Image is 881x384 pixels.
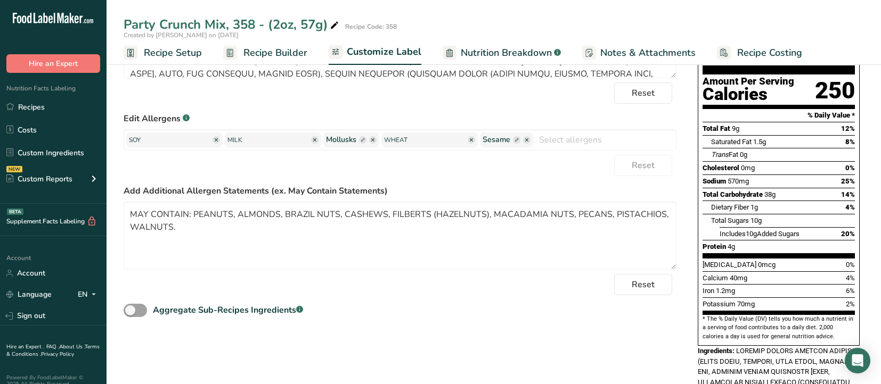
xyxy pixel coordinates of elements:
[746,230,757,238] span: 10g
[716,287,735,295] span: 1.2mg
[144,46,202,60] span: Recipe Setup
[461,46,552,60] span: Nutrition Breakdown
[124,41,202,65] a: Recipe Setup
[703,315,855,341] section: * The % Daily Value (DV) tells you how much a nutrient in a serving of food contributes to a dail...
[737,46,802,60] span: Recipe Costing
[703,287,714,295] span: Iron
[124,31,239,39] span: Created by [PERSON_NAME] on [DATE]
[632,87,655,99] span: Reset
[6,343,100,358] a: Terms & Conditions .
[740,151,747,158] span: 0g
[6,173,72,185] div: Custom Reports
[845,203,855,211] span: 4%
[753,138,766,146] span: 1.5g
[720,230,800,238] span: Includes Added Sugars
[728,243,735,251] span: 4g
[845,348,870,373] div: Open Intercom Messenger
[751,216,762,224] span: 10g
[845,138,855,146] span: 8%
[329,40,421,65] a: Customize Label
[614,274,672,295] button: Reset
[243,46,307,60] span: Recipe Builder
[703,87,794,102] div: Calories
[6,166,22,172] div: NEW
[703,124,730,132] span: Total Fat
[841,177,855,185] span: 25%
[703,77,794,87] div: Amount Per Serving
[846,287,855,295] span: 6%
[703,274,728,282] span: Calcium
[741,164,755,172] span: 0mg
[347,45,421,59] span: Customize Label
[711,151,729,158] i: Trans
[384,133,465,147] input: Wheat
[227,133,308,147] input: Milk
[703,243,726,251] span: Protein
[326,134,356,146] span: Mollusks
[6,343,44,350] a: Hire an Expert .
[443,41,561,65] a: Nutrition Breakdown
[582,41,696,65] a: Notes & Attachments
[6,54,100,73] button: Hire an Expert
[758,261,776,269] span: 0mcg
[711,138,752,146] span: Saturated Fat
[841,230,855,238] span: 20%
[846,261,855,269] span: 0%
[751,203,758,211] span: 1g
[703,261,756,269] span: [MEDICAL_DATA]
[46,343,59,350] a: FAQ .
[223,41,307,65] a: Recipe Builder
[124,15,341,34] div: Party Crunch Mix, 358 - (2oz, 57g)
[600,46,696,60] span: Notes & Attachments
[732,124,739,132] span: 9g
[815,77,855,105] div: 250
[737,300,755,308] span: 70mg
[41,350,74,358] a: Privacy Policy
[703,109,855,122] section: % Daily Value *
[730,274,747,282] span: 40mg
[78,288,100,301] div: EN
[764,190,776,198] span: 38g
[711,216,749,224] span: Total Sugars
[703,190,763,198] span: Total Carbohydrate
[614,82,672,104] button: Reset
[483,134,510,146] span: Sesame
[841,190,855,198] span: 14%
[7,208,23,215] div: BETA
[846,274,855,282] span: 4%
[59,343,85,350] a: About Us .
[632,278,655,291] span: Reset
[124,185,676,197] label: Add Additional Allergen Statements (ex. May Contain Statements)
[703,177,726,185] span: Sodium
[711,151,738,158] span: Fat
[728,177,749,185] span: 570mg
[614,155,672,176] button: Reset
[124,112,676,125] label: Edit Allergens
[129,133,210,147] input: Soy
[711,203,749,211] span: Dietary Fiber
[6,285,52,304] a: Language
[841,124,855,132] span: 12%
[632,159,655,172] span: Reset
[533,131,676,148] input: Select allergens
[703,300,736,308] span: Potassium
[153,304,303,316] div: Aggregate Sub-Recipes Ingredients
[717,41,802,65] a: Recipe Costing
[698,347,735,355] span: Ingredients:
[845,164,855,172] span: 0%
[703,164,739,172] span: Cholesterol
[345,22,397,31] div: Recipe Code: 358
[846,300,855,308] span: 2%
